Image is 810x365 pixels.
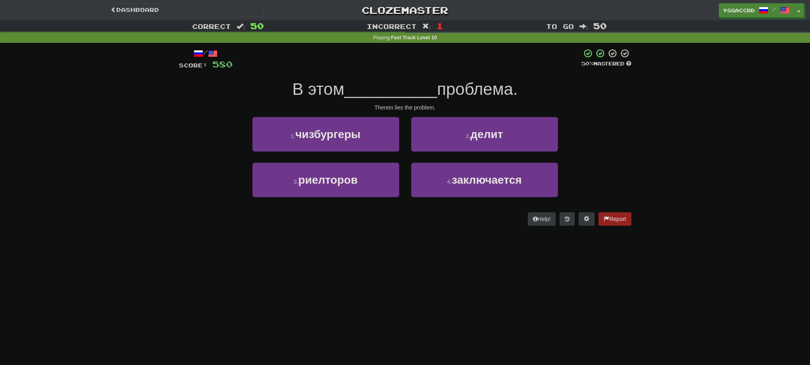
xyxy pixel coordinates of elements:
span: yggaccBD [723,7,755,14]
button: 2.делит [411,117,558,152]
span: To go [546,22,574,30]
a: yggaccBD / [719,3,794,17]
small: 1 . [291,133,296,139]
span: делит [470,128,503,140]
span: 1 [437,21,443,31]
span: 50 % [581,60,593,67]
button: 1.чизбургеры [252,117,399,152]
button: 3.риелторов [252,163,399,197]
span: 50 [593,21,607,31]
span: В этом [292,80,344,98]
span: __________ [344,80,437,98]
div: Mastered [581,60,631,67]
div: / [179,48,233,58]
span: Incorrect [367,22,417,30]
span: 580 [212,59,233,69]
span: заключается [452,174,521,186]
span: Score: [179,62,208,69]
span: проблема. [437,80,518,98]
span: : [237,23,245,30]
small: 4 . [447,179,452,185]
button: Round history (alt+y) [560,212,575,226]
span: : [422,23,431,30]
span: риелторов [298,174,358,186]
strong: Fast Track Level 10 [391,35,437,40]
button: Help! [528,212,556,226]
div: Therein lies the problem. [179,104,631,111]
span: чизбургеры [295,128,360,140]
button: 4.заключается [411,163,558,197]
small: 3 . [294,179,298,185]
a: Dashboard [6,3,264,17]
span: / [772,6,776,12]
span: : [579,23,588,30]
small: 2 . [466,133,471,139]
span: Correct [192,22,231,30]
a: Clozemaster [276,3,534,17]
button: Report [598,212,631,226]
span: 50 [250,21,264,31]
